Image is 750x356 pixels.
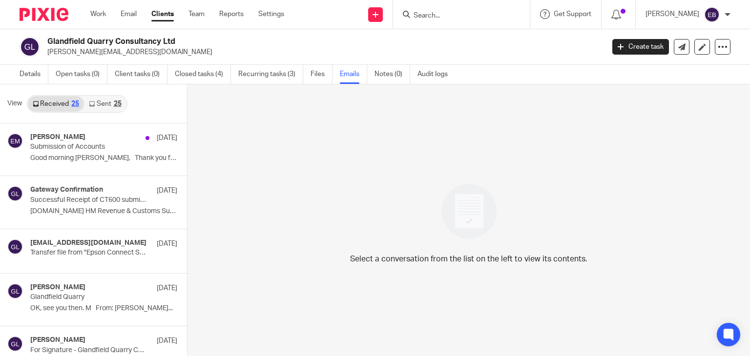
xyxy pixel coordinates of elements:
[350,253,587,265] p: Select a conversation from the list on the left to view its contents.
[47,37,488,47] h2: Glandfield Quarry Consultancy Ltd
[30,346,148,355] p: For Signature - Glandfield Quarry Consultancy
[30,154,177,162] p: Good morning [PERSON_NAME], Thank you for your...
[157,239,177,249] p: [DATE]
[28,96,84,112] a: Received25
[30,239,146,247] h4: [EMAIL_ADDRESS][DOMAIN_NAME]
[704,7,720,22] img: svg%3E
[157,283,177,293] p: [DATE]
[90,9,106,19] a: Work
[30,207,177,216] p: [DOMAIN_NAME] HM Revenue & Customs Successful...
[20,37,40,57] img: svg%3E
[375,65,410,84] a: Notes (0)
[417,65,455,84] a: Audit logs
[7,133,23,149] img: svg%3E
[30,249,148,257] p: Transfer file from "Epson Connect Scan to Cloud"
[435,178,503,245] img: image
[157,336,177,346] p: [DATE]
[7,186,23,201] img: svg%3E
[7,283,23,299] img: svg%3E
[188,9,205,19] a: Team
[7,239,23,255] img: svg%3E
[30,196,148,204] p: Successful Receipt of CT600 submission online for Reference xxxxx20711
[157,186,177,196] p: [DATE]
[30,293,148,301] p: Glandfield Quarry
[115,65,167,84] a: Client tasks (0)
[121,9,137,19] a: Email
[30,336,85,344] h4: [PERSON_NAME]
[151,9,174,19] a: Clients
[30,133,85,141] h4: [PERSON_NAME]
[175,65,231,84] a: Closed tasks (4)
[238,65,303,84] a: Recurring tasks (3)
[30,304,177,313] p: OK, see you then. M From: [PERSON_NAME]...
[258,9,284,19] a: Settings
[311,65,333,84] a: Files
[413,12,500,20] input: Search
[7,336,23,352] img: svg%3E
[20,8,68,21] img: Pixie
[7,99,22,109] span: View
[612,39,669,55] a: Create task
[56,65,107,84] a: Open tasks (0)
[554,11,591,18] span: Get Support
[71,100,79,107] div: 25
[340,65,367,84] a: Emails
[114,100,122,107] div: 25
[30,283,85,292] h4: [PERSON_NAME]
[30,143,148,151] p: Submission of Accounts
[646,9,699,19] p: [PERSON_NAME]
[219,9,244,19] a: Reports
[20,65,48,84] a: Details
[84,96,126,112] a: Sent25
[47,47,598,57] p: [PERSON_NAME][EMAIL_ADDRESS][DOMAIN_NAME]
[30,186,103,194] h4: Gateway Confirmation
[157,133,177,143] p: [DATE]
